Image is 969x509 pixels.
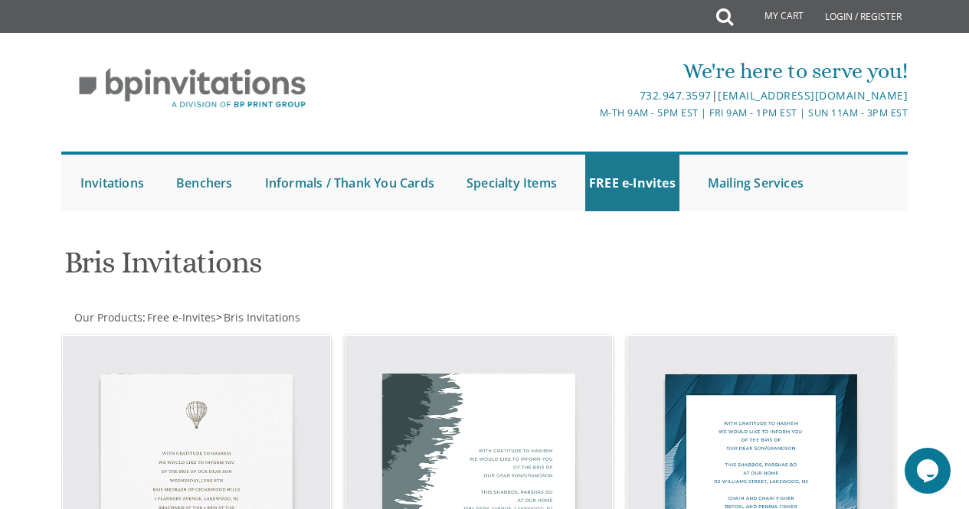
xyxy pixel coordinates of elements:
[344,105,908,121] div: M-Th 9am - 5pm EST | Fri 9am - 1pm EST | Sun 11am - 3pm EST
[718,88,908,103] a: [EMAIL_ADDRESS][DOMAIN_NAME]
[146,310,216,325] a: Free e-Invites
[261,155,438,211] a: Informals / Thank You Cards
[64,246,617,291] h1: Bris Invitations
[216,310,300,325] span: >
[344,86,908,105] div: |
[77,155,148,211] a: Invitations
[147,310,216,325] span: Free e-Invites
[585,155,679,211] a: FREE e-Invites
[222,310,300,325] a: Bris Invitations
[61,57,324,120] img: BP Invitation Loft
[344,56,908,86] div: We're here to serve you!
[640,88,712,103] a: 732.947.3597
[463,155,561,211] a: Specialty Items
[73,310,142,325] a: Our Products
[704,155,807,211] a: Mailing Services
[224,310,300,325] span: Bris Invitations
[905,448,954,494] iframe: chat widget
[172,155,237,211] a: Benchers
[732,2,814,32] a: My Cart
[61,310,485,325] div: :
